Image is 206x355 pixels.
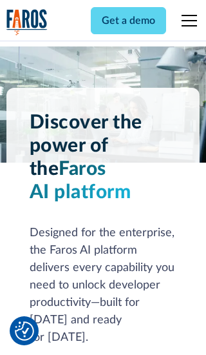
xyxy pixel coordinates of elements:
img: Revisit consent button [15,321,34,341]
img: Logo of the analytics and reporting company Faros. [6,9,48,35]
a: home [6,9,48,35]
h1: Discover the power of the [30,111,177,204]
span: Faros AI platform [30,159,131,202]
div: Designed for the enterprise, the Faros AI platform delivers every capability you need to unlock d... [30,225,177,347]
button: Cookie Settings [15,321,34,341]
div: menu [174,5,200,36]
a: Get a demo [91,7,166,34]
